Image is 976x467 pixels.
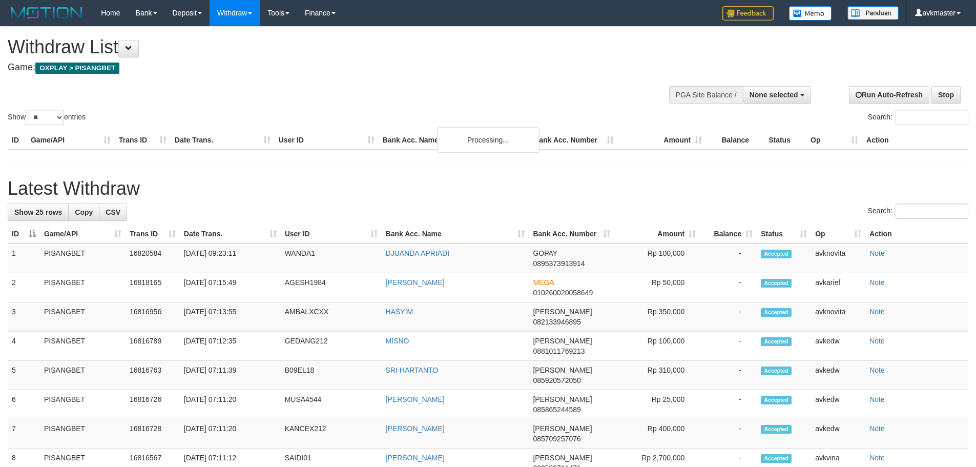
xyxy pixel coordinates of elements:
[40,302,126,332] td: PISANGBET
[700,273,757,302] td: -
[180,390,281,419] td: [DATE] 07:11:20
[869,366,885,374] a: Note
[533,337,592,345] span: [PERSON_NAME]
[614,302,700,332] td: Rp 350,000
[180,361,281,390] td: [DATE] 07:11:39
[896,110,968,125] input: Search:
[862,131,968,150] th: Action
[386,366,439,374] a: SRI HARTANTO
[40,419,126,449] td: PISANGBET
[869,308,885,316] a: Note
[761,308,792,317] span: Accepted
[281,243,382,273] td: WANDA1
[14,208,62,216] span: Show 25 rows
[275,131,379,150] th: User ID
[811,225,865,243] th: Op: activate to sort column ascending
[811,419,865,449] td: avkedw
[40,332,126,361] td: PISANGBET
[99,204,127,221] a: CSV
[180,332,281,361] td: [DATE] 07:12:35
[35,63,119,74] span: OXPLAY > PISANGBET
[126,361,180,390] td: 16816763
[40,243,126,273] td: PISANGBET
[180,419,281,449] td: [DATE] 07:11:20
[614,332,700,361] td: Rp 100,000
[706,131,764,150] th: Balance
[743,86,811,104] button: None selected
[180,243,281,273] td: [DATE] 09:23:11
[533,308,592,316] span: [PERSON_NAME]
[806,131,862,150] th: Op
[8,361,40,390] td: 5
[126,243,180,273] td: 16820584
[931,86,961,104] a: Stop
[811,390,865,419] td: avkedw
[8,225,40,243] th: ID: activate to sort column descending
[761,250,792,258] span: Accepted
[700,419,757,449] td: -
[8,110,86,125] label: Show entries
[126,273,180,302] td: 16818165
[700,361,757,390] td: -
[750,91,798,99] span: None selected
[533,278,553,287] span: MEGA
[614,390,700,419] td: Rp 25,000
[281,390,382,419] td: MUSA4544
[865,225,968,243] th: Action
[761,425,792,434] span: Accepted
[614,243,700,273] td: Rp 100,000
[281,361,382,390] td: B09EL18
[869,424,885,433] a: Note
[761,396,792,404] span: Accepted
[811,361,865,390] td: avkedw
[40,225,126,243] th: Game/API: activate to sort column ascending
[8,273,40,302] td: 2
[533,435,580,443] span: Copy 085709257076 to clipboard
[386,308,413,316] a: HASYIM
[700,332,757,361] td: -
[281,332,382,361] td: GEDANG212
[8,390,40,419] td: 6
[180,302,281,332] td: [DATE] 07:13:55
[386,249,449,257] a: DJUANDA APRIADI
[8,302,40,332] td: 3
[8,243,40,273] td: 1
[533,405,580,414] span: Copy 085865244589 to clipboard
[869,249,885,257] a: Note
[180,273,281,302] td: [DATE] 07:15:49
[761,279,792,288] span: Accepted
[533,289,593,297] span: Copy 010260020058649 to clipboard
[761,454,792,463] span: Accepted
[529,225,614,243] th: Bank Acc. Number: activate to sort column ascending
[869,278,885,287] a: Note
[722,6,774,21] img: Feedback.jpg
[386,454,445,462] a: [PERSON_NAME]
[126,390,180,419] td: 16816726
[8,63,640,73] h4: Game:
[126,302,180,332] td: 16816956
[868,204,968,219] label: Search:
[8,332,40,361] td: 4
[126,225,180,243] th: Trans ID: activate to sort column ascending
[8,37,640,57] h1: Withdraw List
[533,454,592,462] span: [PERSON_NAME]
[811,273,865,302] td: avkarief
[281,419,382,449] td: KANCEX212
[386,424,445,433] a: [PERSON_NAME]
[700,390,757,419] td: -
[8,5,86,21] img: MOTION_logo.png
[811,243,865,273] td: avknovita
[437,127,539,153] div: Processing...
[533,249,557,257] span: GOPAY
[533,318,580,326] span: Copy 082133946895 to clipboard
[700,302,757,332] td: -
[386,337,409,345] a: MISNO
[669,86,743,104] div: PGA Site Balance /
[40,361,126,390] td: PISANGBET
[8,131,27,150] th: ID
[811,332,865,361] td: avkedw
[618,131,706,150] th: Amount
[281,302,382,332] td: AMBALXCXX
[115,131,171,150] th: Trans ID
[379,131,530,150] th: Bank Acc. Name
